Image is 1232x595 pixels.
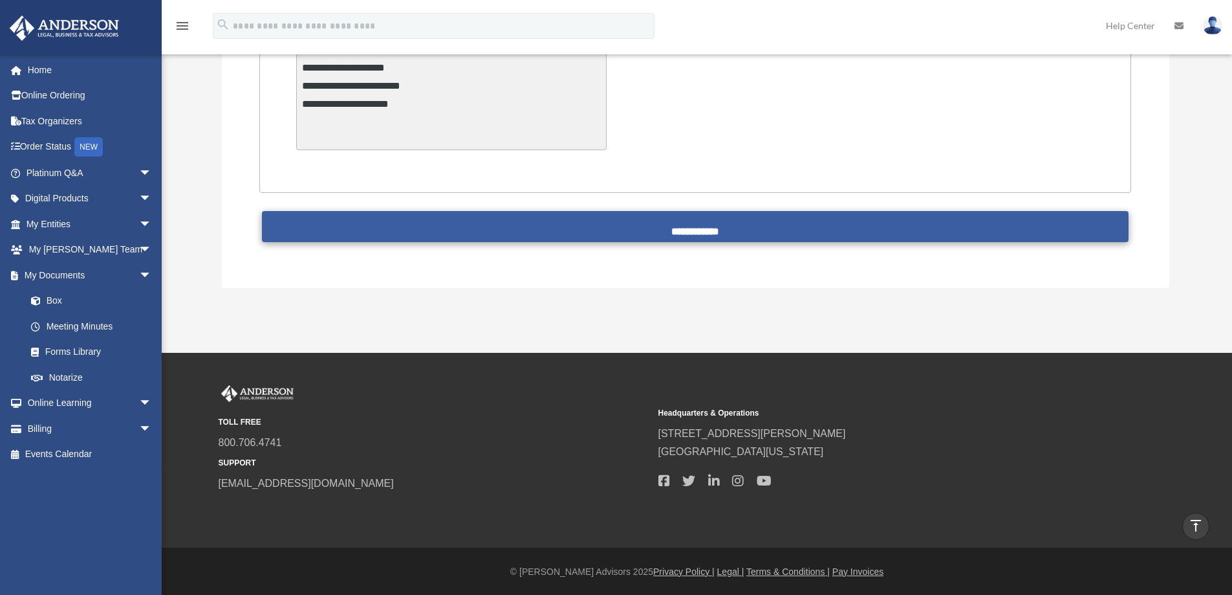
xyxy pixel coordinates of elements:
[216,17,230,32] i: search
[18,365,171,390] a: Notarize
[175,18,190,34] i: menu
[139,416,165,442] span: arrow_drop_down
[746,567,830,577] a: Terms & Conditions |
[219,456,649,470] small: SUPPORT
[658,428,846,439] a: [STREET_ADDRESS][PERSON_NAME]
[9,134,171,161] a: Order StatusNEW
[1182,513,1209,540] a: vertical_align_top
[1203,16,1222,35] img: User Pic
[18,288,171,314] a: Box
[9,211,171,237] a: My Entitiesarrow_drop_down
[6,16,123,41] img: Anderson Advisors Platinum Portal
[18,313,165,339] a: Meeting Minutes
[717,567,744,577] a: Legal |
[9,83,171,109] a: Online Ordering
[9,160,171,186] a: Platinum Q&Aarrow_drop_down
[139,262,165,289] span: arrow_drop_down
[74,137,103,157] div: NEW
[9,186,171,212] a: Digital Productsarrow_drop_down
[9,262,171,288] a: My Documentsarrow_drop_down
[219,437,282,448] a: 800.706.4741
[653,567,715,577] a: Privacy Policy |
[175,23,190,34] a: menu
[219,478,394,489] a: [EMAIL_ADDRESS][DOMAIN_NAME]
[9,108,171,134] a: Tax Organizers
[139,390,165,417] span: arrow_drop_down
[139,160,165,186] span: arrow_drop_down
[18,339,171,365] a: Forms Library
[1188,518,1204,533] i: vertical_align_top
[9,237,171,263] a: My [PERSON_NAME] Teamarrow_drop_down
[139,237,165,264] span: arrow_drop_down
[658,407,1089,420] small: Headquarters & Operations
[658,446,824,457] a: [GEOGRAPHIC_DATA][US_STATE]
[139,186,165,212] span: arrow_drop_down
[9,390,171,416] a: Online Learningarrow_drop_down
[219,416,649,429] small: TOLL FREE
[162,564,1232,580] div: © [PERSON_NAME] Advisors 2025
[9,416,171,442] a: Billingarrow_drop_down
[9,442,171,467] a: Events Calendar
[832,567,883,577] a: Pay Invoices
[219,385,296,402] img: Anderson Advisors Platinum Portal
[9,57,171,83] a: Home
[139,211,165,238] span: arrow_drop_down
